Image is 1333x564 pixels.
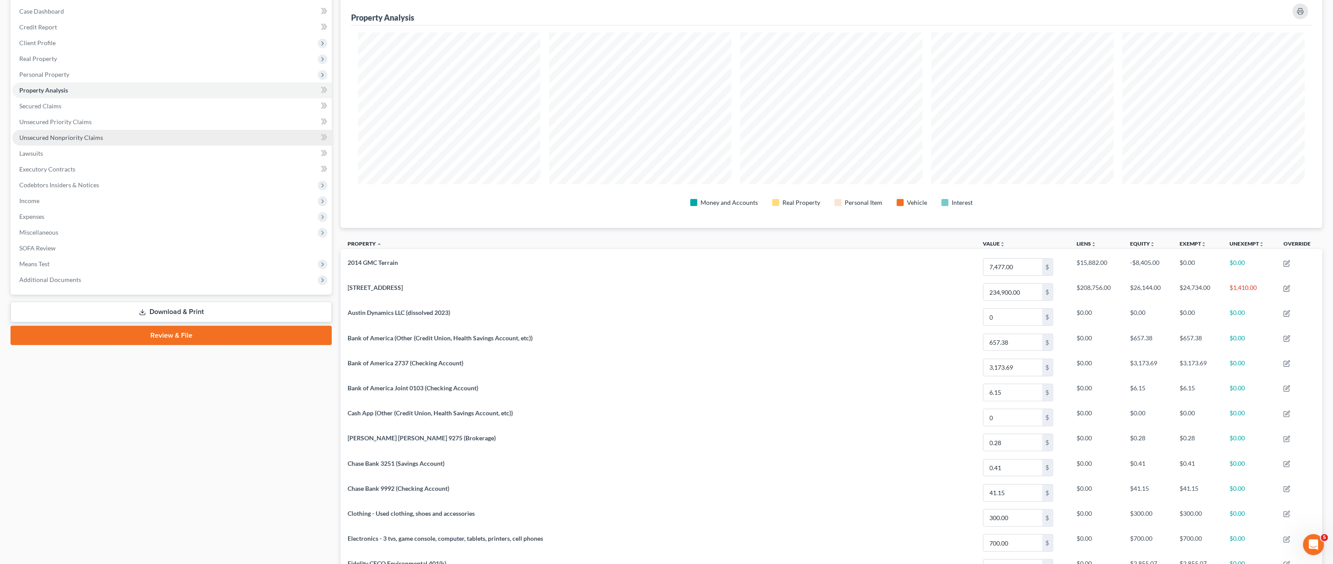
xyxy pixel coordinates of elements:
td: $0.41 [1173,455,1223,480]
span: Bank of America Joint 0103 (Checking Account) [348,384,478,392]
span: Chase Bank 9992 (Checking Account) [348,485,449,492]
td: $0.00 [1173,254,1223,279]
a: Property Analysis [12,82,332,98]
span: 5 [1321,534,1328,541]
div: Money and Accounts [701,198,758,207]
span: Expenses [19,213,44,220]
a: Credit Report [12,19,332,35]
th: Override [1276,235,1322,255]
td: $0.00 [1070,355,1123,380]
td: $0.00 [1070,380,1123,405]
td: $300.00 [1173,505,1223,530]
a: SOFA Review [12,240,332,256]
span: Bank of America 2737 (Checking Account) [348,359,463,367]
span: Codebtors Insiders & Notices [19,181,99,189]
td: $300.00 [1123,505,1173,530]
span: Electronics - 3 tvs, game console, computer, tablets, printers, cell phones [348,535,543,542]
input: 0.00 [984,434,1042,451]
td: $0.00 [1070,430,1123,455]
span: Means Test [19,260,50,268]
a: Liensunfold_more [1077,240,1096,247]
div: $ [1042,309,1053,325]
a: Review & File [11,326,332,345]
td: $0.00 [1223,254,1276,279]
td: $3,173.69 [1123,355,1173,380]
a: Case Dashboard [12,4,332,19]
div: $ [1042,384,1053,401]
span: Unsecured Nonpriority Claims [19,134,103,141]
td: $0.00 [1173,405,1223,430]
td: $0.00 [1223,405,1276,430]
td: $700.00 [1123,530,1173,555]
td: $0.00 [1070,455,1123,480]
span: Unsecured Priority Claims [19,118,92,125]
span: Secured Claims [19,102,61,110]
input: 0.00 [984,334,1042,351]
span: SOFA Review [19,244,56,252]
td: $41.15 [1123,480,1173,505]
span: Client Profile [19,39,56,46]
div: $ [1042,434,1053,451]
i: expand_less [377,242,382,247]
td: $0.00 [1070,305,1123,330]
div: $ [1042,259,1053,275]
td: $6.15 [1123,380,1173,405]
a: Secured Claims [12,98,332,114]
input: 0.00 [984,535,1042,551]
input: 0.00 [984,460,1042,476]
span: Austin Dynamics LLC (dissolved 2023) [348,309,450,316]
td: $0.00 [1223,480,1276,505]
span: [PERSON_NAME] [PERSON_NAME] 9275 (Brokerage) [348,434,496,442]
td: -$8,405.00 [1123,254,1173,279]
a: Unsecured Priority Claims [12,114,332,130]
td: $0.00 [1123,305,1173,330]
span: Cash App (Other (Credit Union, Health Savings Account, etc)) [348,409,513,417]
a: Valueunfold_more [983,240,1006,247]
i: unfold_more [1201,242,1207,247]
td: $0.00 [1223,330,1276,355]
div: Real Property [783,198,821,207]
a: Lawsuits [12,146,332,161]
td: $208,756.00 [1070,280,1123,305]
td: $0.28 [1173,430,1223,455]
td: $1,410.00 [1223,280,1276,305]
td: $6.15 [1173,380,1223,405]
div: $ [1042,359,1053,376]
td: $0.41 [1123,455,1173,480]
a: Unsecured Nonpriority Claims [12,130,332,146]
div: $ [1042,510,1053,526]
div: $ [1042,409,1053,426]
span: Bank of America (Other (Credit Union, Health Savings Account, etc)) [348,334,533,342]
td: $700.00 [1173,530,1223,555]
span: Miscellaneous [19,228,58,236]
td: $0.00 [1070,505,1123,530]
div: Interest [952,198,973,207]
td: $0.00 [1223,380,1276,405]
td: $0.00 [1223,505,1276,530]
input: 0.00 [984,309,1042,325]
td: $26,144.00 [1123,280,1173,305]
span: Chase Bank 3251 (Savings Account) [348,460,444,467]
div: Property Analysis [351,12,414,23]
input: 0.00 [984,409,1042,426]
div: $ [1042,284,1053,300]
td: $0.00 [1223,455,1276,480]
td: $0.00 [1070,530,1123,555]
td: $0.00 [1173,305,1223,330]
td: $0.28 [1123,430,1173,455]
input: 0.00 [984,359,1042,376]
td: $24,734.00 [1173,280,1223,305]
a: Download & Print [11,302,332,322]
span: Executory Contracts [19,165,75,173]
a: Exemptunfold_more [1180,240,1207,247]
iframe: Intercom live chat [1303,534,1324,555]
input: 0.00 [984,284,1042,300]
span: Case Dashboard [19,7,64,15]
span: Lawsuits [19,150,43,157]
input: 0.00 [984,384,1042,401]
div: $ [1042,334,1053,351]
div: Personal Item [845,198,883,207]
span: Personal Property [19,71,69,78]
td: $0.00 [1223,305,1276,330]
div: $ [1042,485,1053,501]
